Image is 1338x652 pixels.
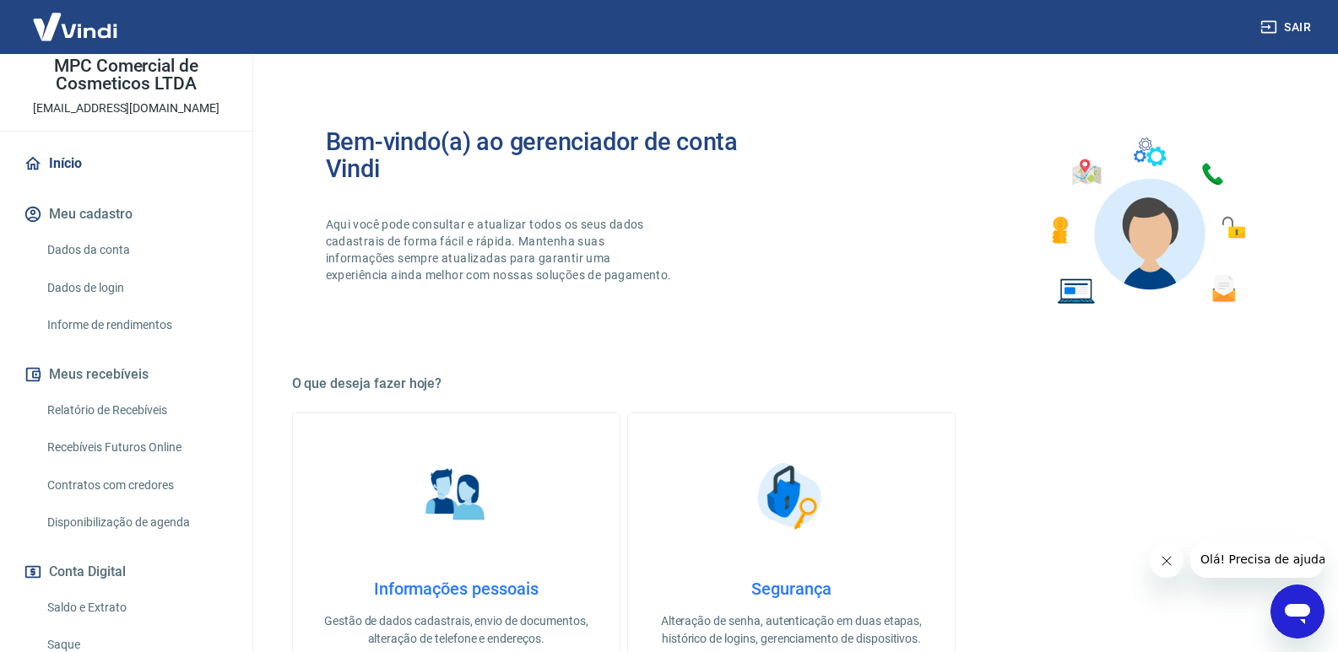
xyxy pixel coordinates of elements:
[41,430,232,465] a: Recebíveis Futuros Online
[1270,585,1324,639] iframe: Botão para abrir a janela de mensagens
[414,454,498,538] img: Informações pessoais
[41,393,232,428] a: Relatório de Recebíveis
[749,454,833,538] img: Segurança
[655,579,928,599] h4: Segurança
[320,579,593,599] h4: Informações pessoais
[20,356,232,393] button: Meus recebíveis
[326,128,792,182] h2: Bem-vindo(a) ao gerenciador de conta Vindi
[292,375,1292,392] h5: O que deseja fazer hoje?
[320,612,593,648] p: Gestão de dados cadastrais, envio de documentos, alteração de telefone e endereços.
[41,590,232,625] a: Saldo e Extrato
[20,145,232,182] a: Início
[1257,12,1318,43] button: Sair
[20,196,232,233] button: Meu cadastro
[1190,541,1324,578] iframe: Mensagem da empresa
[14,57,239,93] p: MPC Comercial de Cosmeticos LTDA
[20,1,130,52] img: Vindi
[655,612,928,648] p: Alteração de senha, autenticação em duas etapas, histórico de logins, gerenciamento de dispositivos.
[326,216,675,283] p: Aqui você pode consultar e atualizar todos os seus dados cadastrais de forma fácil e rápida. Mant...
[41,233,232,267] a: Dados da conta
[20,553,232,590] button: Conta Digital
[1037,128,1258,315] img: Imagem de um avatar masculino com diversos icones exemplificando as funcionalidades do gerenciado...
[10,12,142,25] span: Olá! Precisa de ajuda?
[1150,544,1184,578] iframe: Fechar mensagem
[33,100,219,117] p: [EMAIL_ADDRESS][DOMAIN_NAME]
[41,271,232,305] a: Dados de login
[41,308,232,342] a: Informe de rendimentos
[41,468,232,503] a: Contratos com credores
[41,505,232,540] a: Disponibilização de agenda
